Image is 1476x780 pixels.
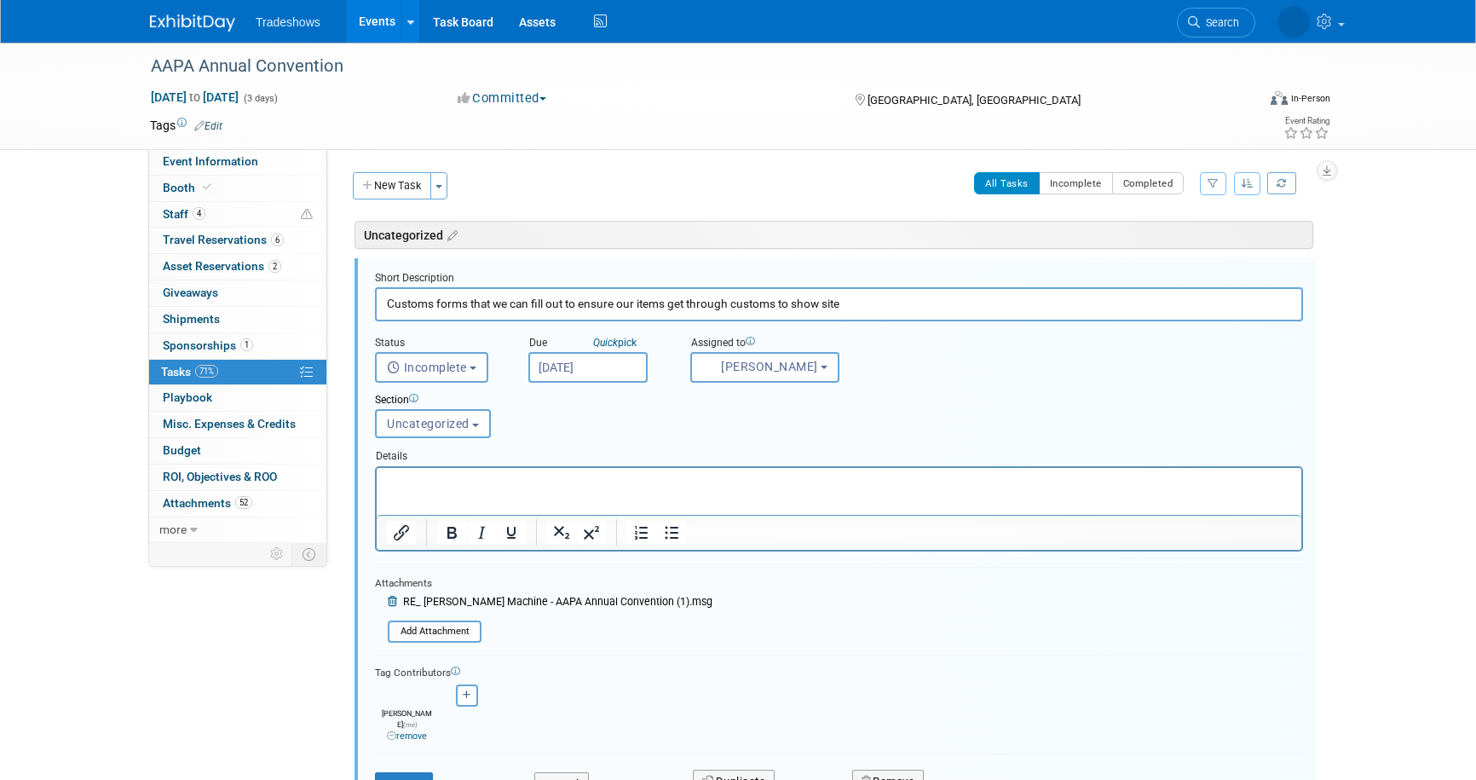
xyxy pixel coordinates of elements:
a: Tasks71% [149,360,326,385]
span: [GEOGRAPHIC_DATA], [GEOGRAPHIC_DATA] [868,94,1081,107]
a: Staff4 [149,202,326,228]
a: Event Information [149,149,326,175]
span: Attachments [163,496,252,510]
span: 71% [195,365,218,378]
div: In-Person [1290,92,1330,105]
a: Travel Reservations6 [149,228,326,253]
button: Underline [497,521,526,545]
a: Shipments [149,307,326,332]
img: Kay Reynolds [396,685,418,707]
a: Search [1177,8,1255,38]
div: Uncategorized [355,221,1313,249]
span: Tasks [161,365,218,378]
span: Sponsorships [163,338,253,352]
td: Personalize Event Tab Strip [262,543,292,565]
span: (me) [403,721,418,729]
button: Completed [1112,172,1185,194]
a: Edit sections [443,226,458,243]
img: Kay Reynolds [1277,6,1310,38]
div: Due [528,336,665,352]
button: Superscript [577,521,606,545]
button: Incomplete [375,352,488,383]
a: ROI, Objectives & ROO [149,465,326,490]
td: Toggle Event Tabs [292,543,327,565]
a: Budget [149,438,326,464]
div: Attachments [375,576,712,591]
a: Quickpick [590,336,640,350]
input: Due Date [528,352,648,383]
a: Booth [149,176,326,201]
span: (3 days) [242,93,278,104]
button: Insert/edit link [387,521,416,545]
button: Incomplete [1039,172,1113,194]
iframe: Rich Text Area [377,468,1301,515]
span: Booth [163,181,215,194]
input: Name of task or a short description [375,287,1303,321]
span: Asset Reservations [163,259,281,273]
i: Quick [593,337,618,349]
span: 4 [193,207,205,220]
span: Search [1200,16,1239,29]
button: Numbered list [627,521,656,545]
div: Tag Contributors [375,662,1303,680]
span: Uncategorized [387,417,470,430]
button: Italic [467,521,496,545]
span: Tradeshows [256,15,320,29]
span: Shipments [163,312,220,326]
a: Misc. Expenses & Credits [149,412,326,437]
a: Refresh [1267,172,1296,194]
span: [PERSON_NAME] [702,360,818,373]
span: 6 [271,234,284,246]
div: Event Rating [1283,117,1329,125]
span: Event Information [163,154,258,168]
div: [PERSON_NAME] [379,707,435,743]
span: Giveaways [163,286,218,299]
div: AAPA Annual Convention [145,51,1230,82]
div: Short Description [375,271,1303,287]
div: Status [375,336,503,352]
span: more [159,523,187,536]
td: Tags [150,117,222,134]
a: Asset Reservations2 [149,254,326,280]
a: more [149,517,326,543]
span: Playbook [163,390,212,404]
a: Sponsorships1 [149,333,326,359]
div: Details [375,442,1303,465]
span: 52 [235,496,252,509]
button: Subscript [547,521,576,545]
span: RE_ [PERSON_NAME] Machine - AAPA Annual Convention (1).msg [403,596,712,608]
div: Event Format [1155,89,1330,114]
span: 1 [240,338,253,351]
span: Misc. Expenses & Credits [163,417,296,430]
img: Format-Inperson.png [1271,91,1288,105]
img: ExhibitDay [150,14,235,32]
a: Attachments52 [149,491,326,517]
span: Travel Reservations [163,233,284,246]
span: 2 [268,260,281,273]
button: All Tasks [974,172,1040,194]
a: Edit [194,120,222,132]
a: remove [387,731,427,742]
span: Budget [163,443,201,457]
div: Assigned to [690,336,903,352]
div: Section [375,393,1224,409]
button: Uncategorized [375,409,491,438]
span: Staff [163,207,205,221]
button: [PERSON_NAME] [690,352,839,383]
i: Booth reservation complete [203,182,211,192]
span: [DATE] [DATE] [150,90,239,105]
span: Potential Scheduling Conflict -- at least one attendee is tagged in another overlapping event. [301,207,313,222]
span: to [187,90,203,104]
span: Incomplete [387,361,467,374]
a: Giveaways [149,280,326,306]
button: New Task [353,172,431,199]
button: Committed [452,90,553,107]
button: Bullet list [657,521,686,545]
span: ROI, Objectives & ROO [163,470,277,483]
a: Playbook [149,385,326,411]
button: Bold [437,521,466,545]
